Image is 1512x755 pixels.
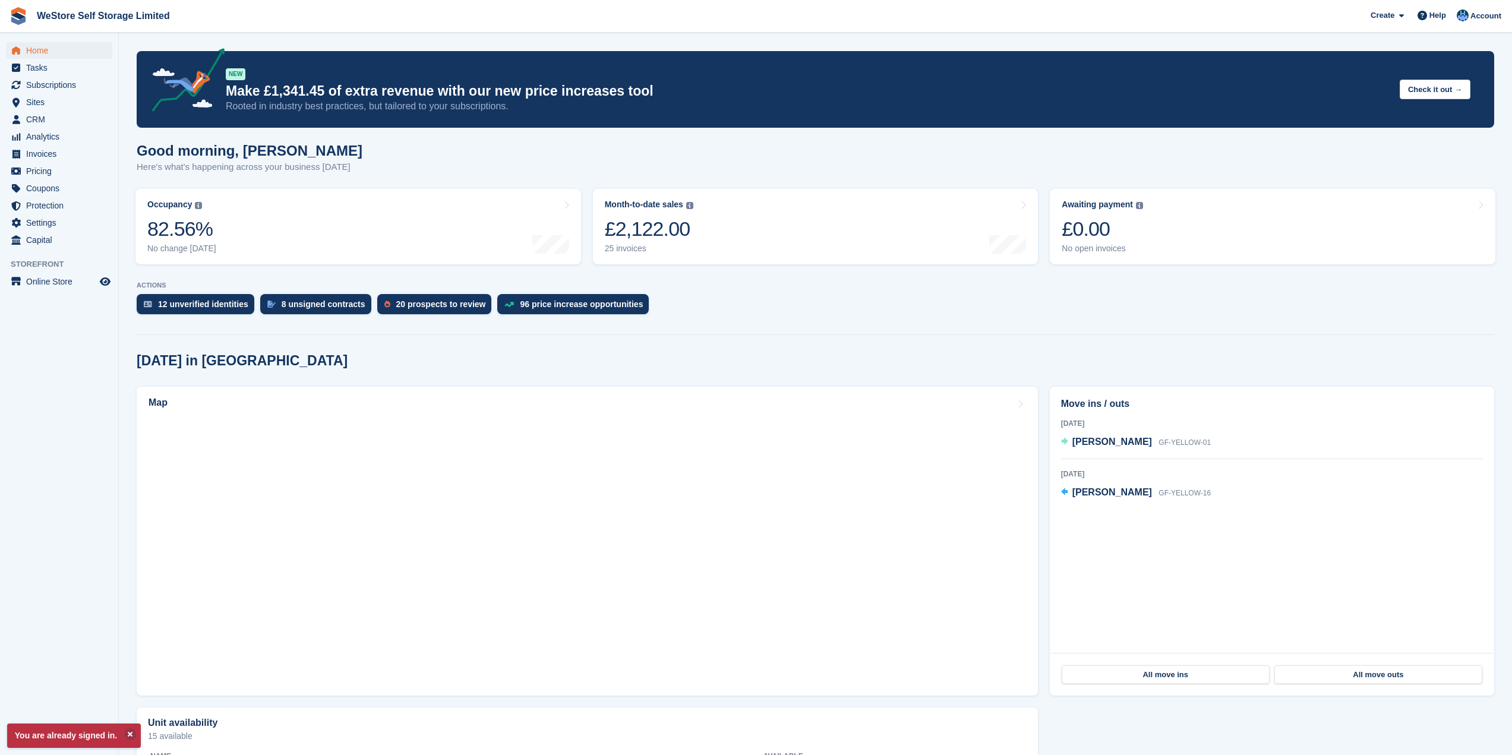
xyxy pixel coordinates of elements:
[1061,469,1483,479] div: [DATE]
[396,299,486,309] div: 20 prospects to review
[7,724,141,748] p: You are already signed in.
[605,244,693,254] div: 25 invoices
[1062,244,1143,254] div: No open invoices
[605,217,693,241] div: £2,122.00
[137,387,1038,696] a: Map
[6,214,112,231] a: menu
[147,244,216,254] div: No change [DATE]
[135,189,581,264] a: Occupancy 82.56% No change [DATE]
[1429,10,1446,21] span: Help
[137,143,362,159] h1: Good morning, [PERSON_NAME]
[10,7,27,25] img: stora-icon-8386f47178a22dfd0bd8f6a31ec36ba5ce8667c1dd55bd0f319d3a0aa187defe.svg
[6,180,112,197] a: menu
[1062,200,1133,210] div: Awaiting payment
[6,59,112,76] a: menu
[26,214,97,231] span: Settings
[6,163,112,179] a: menu
[1470,10,1501,22] span: Account
[26,94,97,110] span: Sites
[6,146,112,162] a: menu
[6,77,112,93] a: menu
[593,189,1038,264] a: Month-to-date sales £2,122.00 25 invoices
[6,232,112,248] a: menu
[6,42,112,59] a: menu
[377,294,498,320] a: 20 prospects to review
[137,294,260,320] a: 12 unverified identities
[6,94,112,110] a: menu
[226,68,245,80] div: NEW
[137,353,348,369] h2: [DATE] in [GEOGRAPHIC_DATA]
[1061,435,1211,450] a: [PERSON_NAME] GF-YELLOW-01
[226,100,1390,113] p: Rooted in industry best practices, but tailored to your subscriptions.
[158,299,248,309] div: 12 unverified identities
[26,59,97,76] span: Tasks
[6,197,112,214] a: menu
[26,42,97,59] span: Home
[26,197,97,214] span: Protection
[142,48,225,116] img: price-adjustments-announcement-icon-8257ccfd72463d97f412b2fc003d46551f7dbcb40ab6d574587a9cd5c0d94...
[497,294,655,320] a: 96 price increase opportunities
[6,111,112,128] a: menu
[226,83,1390,100] p: Make £1,341.45 of extra revenue with our new price increases tool
[686,202,693,209] img: icon-info-grey-7440780725fd019a000dd9b08b2336e03edf1995a4989e88bcd33f0948082b44.svg
[1062,217,1143,241] div: £0.00
[1072,437,1152,447] span: [PERSON_NAME]
[11,258,118,270] span: Storefront
[384,301,390,308] img: prospect-51fa495bee0391a8d652442698ab0144808aea92771e9ea1ae160a38d050c398.svg
[1136,202,1143,209] img: icon-info-grey-7440780725fd019a000dd9b08b2336e03edf1995a4989e88bcd33f0948082b44.svg
[282,299,365,309] div: 8 unsigned contracts
[605,200,683,210] div: Month-to-date sales
[1274,665,1482,684] a: All move outs
[520,299,643,309] div: 96 price increase opportunities
[144,301,152,308] img: verify_identity-adf6edd0f0f0b5bbfe63781bf79b02c33cf7c696d77639b501bdc392416b5a36.svg
[137,160,362,174] p: Here's what's happening across your business [DATE]
[1400,80,1470,99] button: Check it out →
[1371,10,1394,21] span: Create
[260,294,377,320] a: 8 unsigned contracts
[26,128,97,145] span: Analytics
[147,217,216,241] div: 82.56%
[149,397,168,408] h2: Map
[98,274,112,289] a: Preview store
[148,718,217,728] h2: Unit availability
[32,6,175,26] a: WeStore Self Storage Limited
[147,200,192,210] div: Occupancy
[26,232,97,248] span: Capital
[137,282,1494,289] p: ACTIONS
[26,273,97,290] span: Online Store
[1061,397,1483,411] h2: Move ins / outs
[26,77,97,93] span: Subscriptions
[26,180,97,197] span: Coupons
[1061,418,1483,429] div: [DATE]
[195,202,202,209] img: icon-info-grey-7440780725fd019a000dd9b08b2336e03edf1995a4989e88bcd33f0948082b44.svg
[1159,489,1211,497] span: GF-YELLOW-16
[1159,438,1211,447] span: GF-YELLOW-01
[6,128,112,145] a: menu
[6,273,112,290] a: menu
[267,301,276,308] img: contract_signature_icon-13c848040528278c33f63329250d36e43548de30e8caae1d1a13099fd9432cc5.svg
[504,302,514,307] img: price_increase_opportunities-93ffe204e8149a01c8c9dc8f82e8f89637d9d84a8eef4429ea346261dce0b2c0.svg
[26,146,97,162] span: Invoices
[1061,485,1211,501] a: [PERSON_NAME] GF-YELLOW-16
[1072,487,1152,497] span: [PERSON_NAME]
[1062,665,1270,684] a: All move ins
[148,732,1027,740] p: 15 available
[1050,189,1495,264] a: Awaiting payment £0.00 No open invoices
[1457,10,1469,21] img: Joanne Goff
[26,163,97,179] span: Pricing
[26,111,97,128] span: CRM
